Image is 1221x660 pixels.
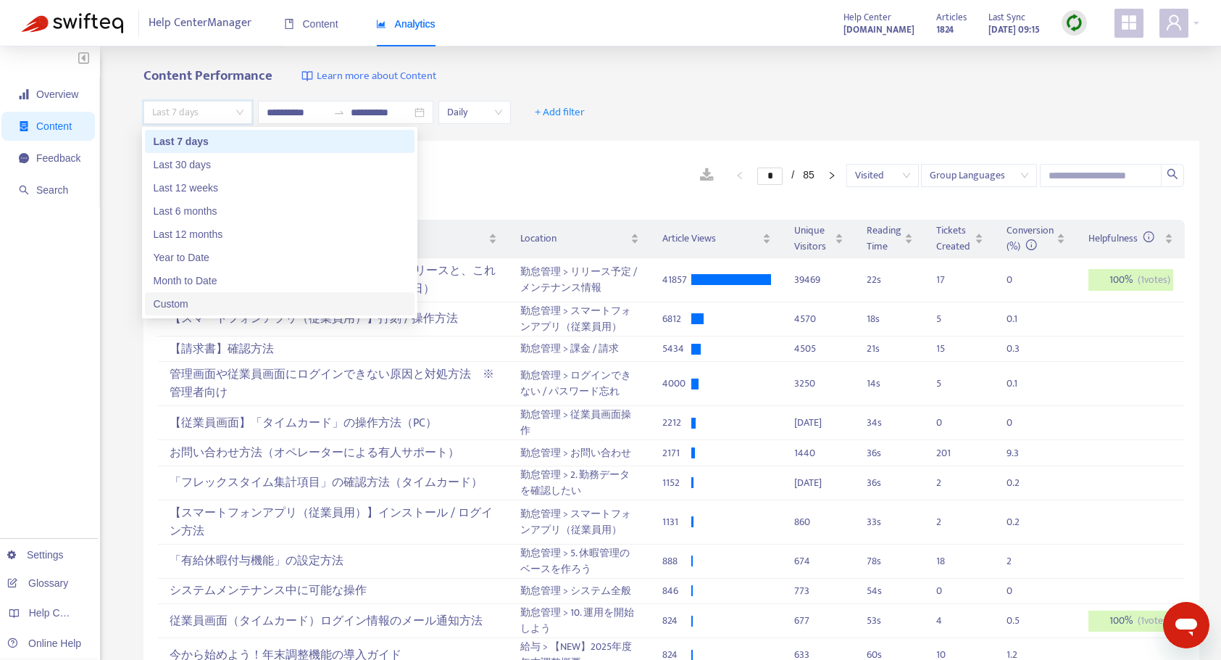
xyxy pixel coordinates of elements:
[1007,583,1035,599] div: 0
[867,415,913,431] div: 34 s
[509,337,651,363] td: 勤怠管理 > 課金 / 請求
[794,376,843,392] div: 3250
[1007,613,1035,629] div: 0.5
[794,445,843,461] div: 1440
[843,9,891,25] span: Help Center
[36,120,72,132] span: Content
[333,107,345,118] span: to
[509,500,651,545] td: 勤怠管理 > スマートフォンアプリ（従業員用）
[936,223,972,255] span: Tickets Created
[447,102,502,123] span: Daily
[535,104,585,121] span: + Add filter
[301,68,436,85] a: Learn more about Content
[843,21,914,38] a: [DOMAIN_NAME]
[867,223,901,255] span: Reading Time
[524,101,596,124] button: + Add filter
[1007,514,1035,530] div: 0.2
[794,272,843,288] div: 39469
[509,545,651,579] td: 勤怠管理 > 5. 休暇管理のベースを作ろう
[783,220,855,258] th: Unique Visitors
[936,272,965,288] div: 17
[376,19,386,29] span: area-chart
[1007,311,1035,327] div: 0.1
[936,341,965,357] div: 15
[170,501,497,543] div: 【スマートフォンアプリ（従業員用）】インストール / ログイン方法
[145,130,414,153] div: Last 7 days
[936,475,965,491] div: 2
[867,475,913,491] div: 36 s
[662,231,759,247] span: Article Views
[867,376,913,392] div: 14 s
[925,220,995,258] th: Tickets Created
[1165,14,1183,31] span: user
[170,609,497,633] div: 従業員画面（タイムカード）ログイン情報のメール通知方法
[145,269,414,292] div: Month to Date
[154,226,406,242] div: Last 12 months
[936,613,965,629] div: 4
[1007,376,1035,392] div: 0.1
[509,362,651,406] td: 勤怠管理 > ログインできない / パスワード忘れ
[735,171,744,180] span: left
[662,475,691,491] div: 1152
[145,176,414,199] div: Last 12 weeks
[794,514,843,530] div: 860
[936,445,965,461] div: 201
[284,18,338,30] span: Content
[284,19,294,29] span: book
[19,185,29,195] span: search
[662,376,691,392] div: 4000
[509,579,651,605] td: 勤怠管理 > システム全般
[651,220,783,258] th: Article Views
[843,22,914,38] strong: [DOMAIN_NAME]
[867,613,913,629] div: 53 s
[1138,613,1170,629] span: ( 1 votes)
[520,231,628,247] span: Location
[1163,602,1209,648] iframe: メッセージングウィンドウを開くボタン
[820,167,843,184] li: Next Page
[170,579,497,603] div: システムメンテナンス中に可能な操作
[936,514,965,530] div: 2
[22,13,123,33] img: Swifteq
[1088,230,1154,247] span: Helpfulness
[936,553,965,569] div: 18
[936,415,965,431] div: 0
[1007,553,1035,569] div: 2
[145,223,414,246] div: Last 12 months
[828,171,836,180] span: right
[149,9,251,37] span: Help Center Manager
[936,583,965,599] div: 0
[317,68,436,85] span: Learn more about Content
[1167,168,1178,180] span: search
[728,167,751,184] button: left
[170,363,497,405] div: 管理画面や従業員画面にログインできない原因と対処方法 ※管理者向け
[152,102,243,123] span: Last 7 days
[301,70,313,82] img: image-link
[170,337,497,361] div: 【請求書】確認方法
[509,406,651,440] td: 勤怠管理 > 従業員画面操作
[1088,269,1173,291] div: 100 %
[794,583,843,599] div: 773
[867,445,913,461] div: 36 s
[867,311,913,327] div: 18 s
[7,549,64,561] a: Settings
[143,65,272,87] b: Content Performance
[988,9,1025,25] span: Last Sync
[509,440,651,466] td: 勤怠管理 > お問い合わせ
[145,292,414,315] div: Custom
[662,553,691,569] div: 888
[662,445,691,461] div: 2171
[988,22,1040,38] strong: [DATE] 09:15
[794,311,843,327] div: 4570
[154,296,406,312] div: Custom
[1007,272,1035,288] div: 0
[867,553,913,569] div: 78 s
[154,133,406,149] div: Last 7 days
[936,22,954,38] strong: 1824
[662,272,691,288] div: 41857
[757,167,814,184] li: 1/85
[509,604,651,638] td: 勤怠管理 > 10. 運用を開始しよう
[930,165,1028,186] span: Group Languages
[855,220,925,258] th: Reading Time
[936,311,965,327] div: 5
[791,169,794,181] span: /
